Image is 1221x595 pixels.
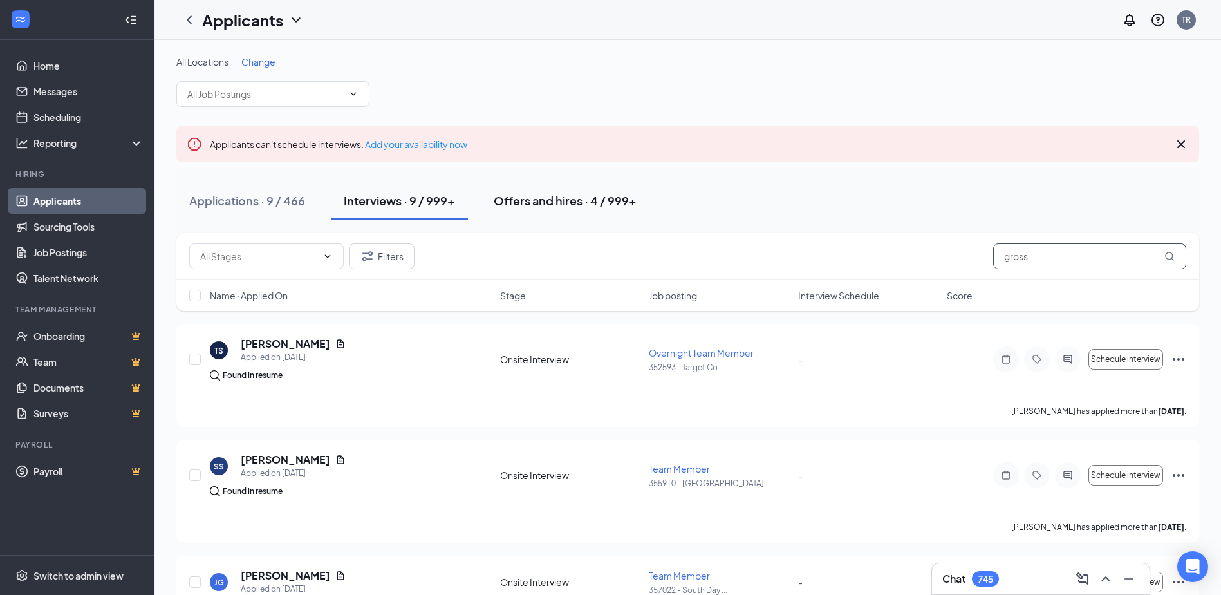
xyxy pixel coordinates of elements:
[189,193,305,209] div: Applications · 9 / 466
[798,469,803,481] span: -
[365,138,467,150] a: Add your availability now
[500,289,526,302] span: Stage
[33,375,144,401] a: DocumentsCrown
[649,478,790,489] p: 355910 - [GEOGRAPHIC_DATA]
[241,351,346,364] div: Applied on [DATE]
[500,576,641,589] div: Onsite Interview
[33,137,144,149] div: Reporting
[494,193,637,209] div: Offers and hires · 4 / 999+
[649,570,710,581] span: Team Member
[241,337,330,351] h5: [PERSON_NAME]
[1088,465,1163,486] button: Schedule interview
[500,469,641,482] div: Onsite Interview
[993,243,1186,269] input: Search in interviews
[1060,470,1076,480] svg: ActiveChat
[649,362,790,373] p: 352593 - Target Co ...
[33,458,144,484] a: PayrollCrown
[1072,569,1093,589] button: ComposeMessage
[1119,569,1139,589] button: Minimize
[1060,354,1076,364] svg: ActiveChat
[33,265,144,291] a: Talent Network
[798,354,803,365] span: -
[1091,355,1160,364] span: Schedule interview
[176,56,228,68] span: All Locations
[1164,251,1175,261] svg: MagnifyingGlass
[214,577,224,588] div: JG
[33,79,144,104] a: Messages
[1182,14,1191,25] div: TR
[978,574,993,585] div: 745
[214,461,224,472] div: SS
[798,289,879,302] span: Interview Schedule
[1158,406,1184,416] b: [DATE]
[288,12,304,28] svg: ChevronDown
[210,138,467,150] span: Applicants can't schedule interviews.
[348,89,359,99] svg: ChevronDown
[1171,574,1186,590] svg: Ellipses
[1088,349,1163,370] button: Schedule interview
[1158,522,1184,532] b: [DATE]
[335,339,346,349] svg: Document
[1122,12,1137,28] svg: Notifications
[223,369,283,382] div: Found in resume
[223,485,283,498] div: Found in resume
[1029,354,1045,364] svg: Tag
[187,87,343,101] input: All Job Postings
[33,104,144,130] a: Scheduling
[241,467,346,480] div: Applied on [DATE]
[33,323,144,349] a: OnboardingCrown
[1121,571,1137,587] svg: Minimize
[1029,470,1045,480] svg: Tag
[15,569,28,582] svg: Settings
[322,251,333,261] svg: ChevronDown
[998,470,1014,480] svg: Note
[15,304,141,315] div: Team Management
[15,137,28,149] svg: Analysis
[1075,571,1090,587] svg: ComposeMessage
[942,572,965,586] h3: Chat
[14,13,27,26] svg: WorkstreamLogo
[33,349,144,375] a: TeamCrown
[1011,522,1186,533] p: [PERSON_NAME] has applied more than .
[200,249,317,263] input: All Stages
[947,289,973,302] span: Score
[241,56,275,68] span: Change
[202,9,283,31] h1: Applicants
[1095,569,1116,589] button: ChevronUp
[349,243,415,269] button: Filter Filters
[649,463,710,475] span: Team Member
[1173,137,1189,152] svg: Cross
[500,353,641,366] div: Onsite Interview
[241,453,330,467] h5: [PERSON_NAME]
[1011,406,1186,417] p: [PERSON_NAME] has applied more than .
[15,169,141,180] div: Hiring
[344,193,455,209] div: Interviews · 9 / 999+
[210,370,220,381] img: search.bf7aa3482b7795d4f01b.svg
[210,486,220,496] img: search.bf7aa3482b7795d4f01b.svg
[33,569,124,582] div: Switch to admin view
[33,53,144,79] a: Home
[335,455,346,465] svg: Document
[1171,352,1186,367] svg: Ellipses
[33,401,144,426] a: SurveysCrown
[1150,12,1166,28] svg: QuestionInfo
[1098,571,1114,587] svg: ChevronUp
[649,347,754,359] span: Overnight Team Member
[335,571,346,581] svg: Document
[210,289,288,302] span: Name · Applied On
[33,188,144,214] a: Applicants
[1091,471,1160,480] span: Schedule interview
[187,137,202,152] svg: Error
[33,214,144,240] a: Sourcing Tools
[998,354,1014,364] svg: Note
[33,240,144,265] a: Job Postings
[1177,551,1208,582] div: Open Intercom Messenger
[649,289,697,302] span: Job posting
[1171,467,1186,483] svg: Ellipses
[182,12,197,28] svg: ChevronLeft
[124,14,137,26] svg: Collapse
[214,345,223,356] div: TS
[798,576,803,588] span: -
[15,439,141,450] div: Payroll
